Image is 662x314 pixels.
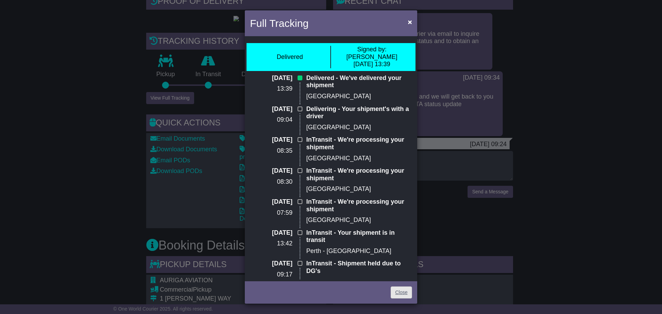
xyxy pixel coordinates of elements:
div: Delivered [277,53,303,61]
p: InTransit - Shipment held due to DG's [306,260,412,275]
p: Delivered - We've delivered your shipment [306,74,412,89]
p: InTransit - We're processing your shipment [306,136,412,151]
p: [GEOGRAPHIC_DATA] [306,93,412,100]
p: [DATE] [250,105,292,113]
p: 13:39 [250,85,292,93]
p: 08:30 [250,178,292,186]
p: [DATE] [250,136,292,144]
p: [GEOGRAPHIC_DATA] [306,216,412,224]
p: 07:59 [250,209,292,217]
p: [GEOGRAPHIC_DATA] [306,185,412,193]
p: 09:04 [250,116,292,124]
p: [DATE] [250,74,292,82]
h4: Full Tracking [250,16,309,31]
p: [GEOGRAPHIC_DATA] [306,124,412,131]
p: InTransit - We're processing your shipment [306,198,412,213]
p: [DATE] [250,167,292,175]
p: [GEOGRAPHIC_DATA] [306,155,412,162]
div: [PERSON_NAME] [DATE] 13:39 [334,46,409,68]
p: 08:35 [250,147,292,155]
span: × [408,18,412,26]
p: Perth - [GEOGRAPHIC_DATA] [306,278,412,286]
span: Signed by: [357,46,387,53]
a: Close [391,286,412,298]
button: Close [404,15,415,29]
p: 09:17 [250,271,292,278]
p: Delivering - Your shipment's with a driver [306,105,412,120]
p: InTransit - We're processing your shipment [306,167,412,182]
p: 13:42 [250,240,292,247]
p: InTransit - Your shipment is in transit [306,229,412,244]
p: [DATE] [250,229,292,237]
p: Perth - [GEOGRAPHIC_DATA] [306,247,412,255]
p: [DATE] [250,260,292,267]
p: [DATE] [250,198,292,206]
